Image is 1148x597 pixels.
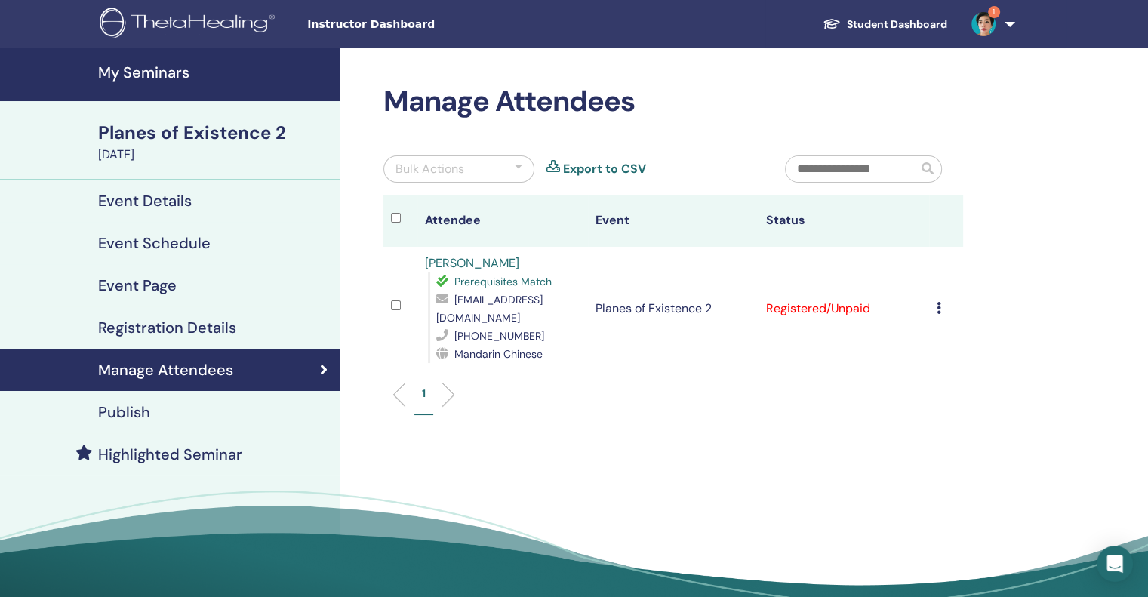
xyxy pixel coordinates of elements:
[307,17,534,32] span: Instructor Dashboard
[98,63,331,82] h4: My Seminars
[454,329,544,343] span: [PHONE_NUMBER]
[98,120,331,146] div: Planes of Existence 2
[988,6,1000,18] span: 1
[383,85,963,119] h2: Manage Attendees
[98,192,192,210] h4: Event Details
[98,361,233,379] h4: Manage Attendees
[811,11,959,38] a: Student Dashboard
[417,195,588,247] th: Attendee
[1097,546,1133,582] div: Open Intercom Messenger
[971,12,996,36] img: default.jpg
[563,160,646,178] a: Export to CSV
[759,195,929,247] th: Status
[98,319,236,337] h4: Registration Details
[98,276,177,294] h4: Event Page
[98,146,331,164] div: [DATE]
[454,275,552,288] span: Prerequisites Match
[588,247,759,371] td: Planes of Existence 2
[100,8,280,42] img: logo.png
[98,445,242,463] h4: Highlighted Seminar
[89,120,340,164] a: Planes of Existence 2[DATE]
[395,160,464,178] div: Bulk Actions
[98,403,150,421] h4: Publish
[422,386,426,402] p: 1
[425,255,519,271] a: [PERSON_NAME]
[588,195,759,247] th: Event
[98,234,211,252] h4: Event Schedule
[454,347,543,361] span: Mandarin Chinese
[823,17,841,30] img: graduation-cap-white.svg
[436,293,543,325] span: [EMAIL_ADDRESS][DOMAIN_NAME]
